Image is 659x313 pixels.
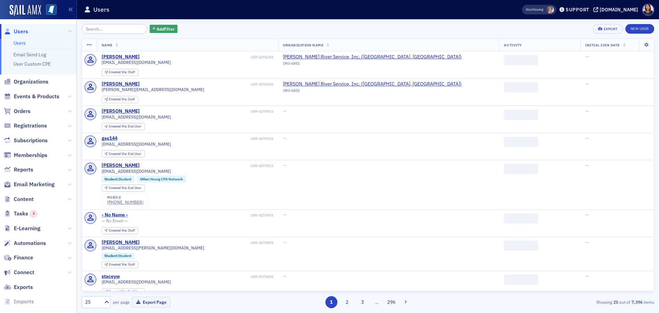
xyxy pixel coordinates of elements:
span: Memberships [14,152,47,159]
button: 1 [325,296,337,308]
span: Created Via : [109,70,128,74]
div: 3 [30,210,37,217]
span: Exports [14,283,33,291]
span: Created Via : [109,152,128,156]
span: Content [14,195,34,203]
span: — [283,135,287,141]
div: Created Via: Staff [102,96,138,103]
div: USR-4275915 [118,136,273,141]
span: Created Via : [109,262,128,267]
button: 3 [357,296,369,308]
span: — [283,273,287,279]
div: Created Via: End User [102,123,145,130]
span: — [283,212,287,218]
div: End User [109,125,141,128]
a: View Homepage [41,4,57,16]
div: USR-4275894 [121,275,273,279]
span: [EMAIL_ADDRESS][DOMAIN_NAME] [102,142,171,147]
button: 296 [385,296,397,308]
span: — [585,239,589,245]
a: E-Learning [4,225,41,232]
span: — [283,162,287,168]
div: Staff [109,70,135,74]
div: Staff [109,263,135,267]
span: Registrations [14,122,47,130]
span: Created Via : [109,289,128,294]
h1: Users [93,5,109,14]
a: Orders [4,108,31,115]
span: Subscriptions [14,137,48,144]
span: [EMAIL_ADDRESS][DOMAIN_NAME] [102,279,171,284]
a: Organizations [4,78,48,86]
div: Also [526,7,532,12]
span: Reports [14,166,33,174]
span: ‌ [504,213,538,224]
span: Created Via : [109,97,128,101]
strong: 25 [612,299,619,305]
a: [PERSON_NAME] [102,108,140,114]
span: Initial Join Date [585,43,620,47]
a: Finance [4,254,33,261]
span: Student : [104,177,118,181]
span: Viewing [526,7,543,12]
div: Staff [109,229,135,233]
a: Content [4,195,34,203]
span: Users [14,28,28,35]
a: Users [4,28,28,35]
span: — [585,81,589,87]
span: Automations [14,239,46,247]
span: — [585,273,589,279]
div: Student: [102,176,135,182]
a: User Custom CPE [13,61,51,67]
a: Memberships [4,152,47,159]
span: Organizations [14,78,48,86]
a: [PERSON_NAME] River Service, Inc. ([GEOGRAPHIC_DATA], [GEOGRAPHIC_DATA]) [283,81,462,87]
span: ‌ [504,164,538,174]
img: SailAMX [10,5,41,16]
span: Other : [140,177,150,181]
a: Email Send Log [13,52,46,58]
span: [EMAIL_ADDRESS][DOMAIN_NAME] [102,114,171,120]
span: Terral River Service, Inc. (Vicksburg, MS) [283,81,462,87]
span: Created Via : [109,228,128,233]
span: Connect [14,269,34,276]
div: Created Via: Staff [102,69,138,76]
span: — [283,239,287,245]
a: [PERSON_NAME] [102,54,140,60]
span: — [283,108,287,114]
a: [PHONE_NUMBER] [107,200,143,205]
a: Connect [4,269,34,276]
button: [DOMAIN_NAME] [593,7,640,12]
span: — [585,108,589,114]
a: Exports [4,283,33,291]
span: Organization Name [283,43,323,47]
label: per page [113,299,130,305]
span: Finance [14,254,33,261]
span: Profile [642,4,654,16]
span: — [585,212,589,218]
div: mobile [107,195,143,200]
span: Email Marketing [14,181,55,188]
div: [PERSON_NAME] [102,163,140,169]
div: [DOMAIN_NAME] [600,7,638,13]
span: ‌ [504,137,538,147]
span: — [585,54,589,60]
div: gss144 [102,135,117,142]
div: Created Via: End User [102,150,145,157]
span: Name [102,43,113,47]
input: Search… [82,24,147,34]
div: USR-4275899 [141,241,273,245]
button: AddFilter [150,25,178,33]
div: Created Via: End User [102,288,145,295]
div: ORG-6852 [283,61,462,68]
span: ‌ [504,110,538,120]
div: Support [566,7,589,13]
a: [PERSON_NAME] [102,81,140,87]
div: [PERSON_NAME] [102,239,140,246]
button: Export [593,24,623,34]
div: staceyw [102,273,120,280]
